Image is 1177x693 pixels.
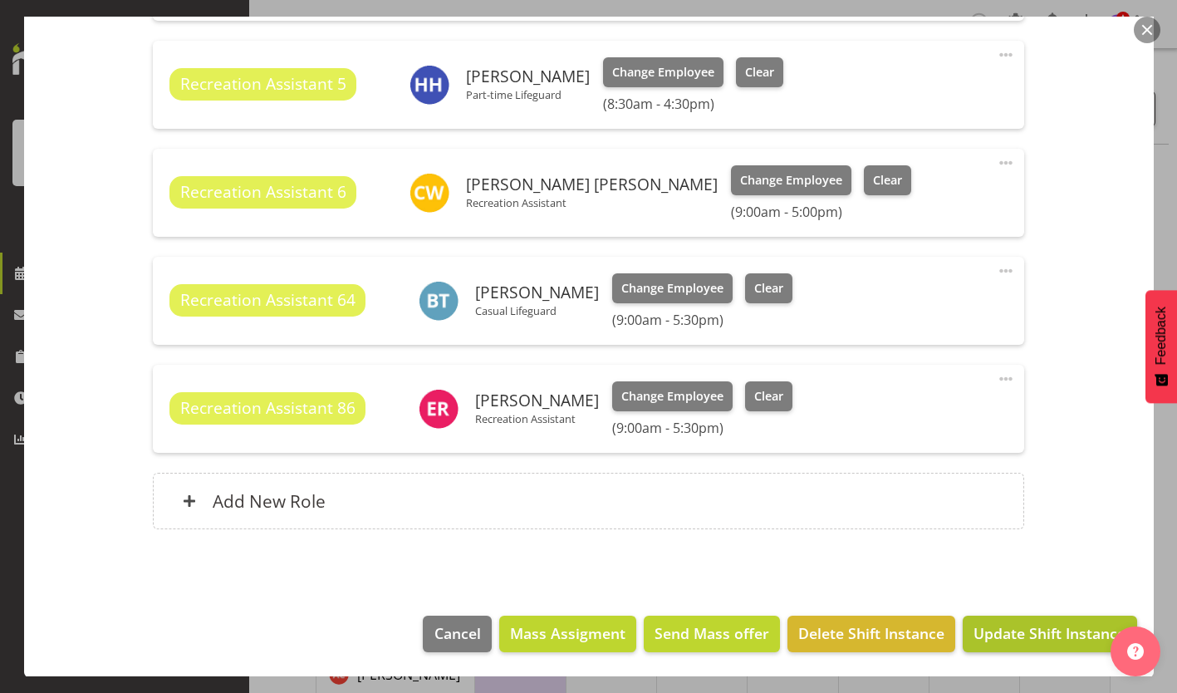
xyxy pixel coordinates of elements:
button: Send Mass offer [644,616,780,652]
img: harriet-hill8786.jpg [409,65,449,105]
span: Recreation Assistant 64 [180,288,356,312]
button: Mass Assigment [499,616,636,652]
span: Recreation Assistant 86 [180,396,356,420]
span: Clear [873,171,902,189]
img: ela-reyes11904.jpg [419,389,459,429]
span: Change Employee [612,63,714,81]
p: Recreation Assistant [475,412,599,425]
span: Mass Assigment [510,622,625,644]
h6: [PERSON_NAME] [466,67,590,86]
img: help-xxl-2.png [1127,643,1144,660]
button: Clear [864,165,911,195]
span: Clear [745,63,774,81]
span: Cancel [434,622,481,644]
span: Clear [754,279,783,297]
button: Feedback - Show survey [1145,290,1177,403]
button: Clear [745,273,792,303]
button: Change Employee [603,57,723,87]
span: Send Mass offer [655,622,769,644]
h6: [PERSON_NAME] [PERSON_NAME] [466,175,718,194]
img: charlotte-wilson10306.jpg [409,173,449,213]
button: Change Employee [612,273,733,303]
img: bailey-tait444.jpg [419,281,459,321]
h6: Add New Role [213,490,326,512]
p: Part-time Lifeguard [466,88,590,101]
h6: (8:30am - 4:30pm) [603,96,782,112]
span: Clear [754,387,783,405]
button: Update Shift Instance [963,616,1136,652]
span: Update Shift Instance [973,622,1126,644]
span: Delete Shift Instance [798,622,944,644]
button: Clear [736,57,783,87]
button: Cancel [423,616,491,652]
span: Change Employee [621,279,723,297]
p: Recreation Assistant [466,196,718,209]
span: Feedback [1154,307,1169,365]
button: Clear [745,381,792,411]
button: Delete Shift Instance [787,616,955,652]
button: Change Employee [731,165,851,195]
h6: (9:00am - 5:00pm) [731,204,910,220]
p: Casual Lifeguard [475,304,599,317]
span: Change Employee [621,387,723,405]
h6: (9:00am - 5:30pm) [612,420,792,436]
h6: [PERSON_NAME] [475,283,599,302]
button: Change Employee [612,381,733,411]
h6: [PERSON_NAME] [475,391,599,410]
span: Recreation Assistant 6 [180,180,346,204]
span: Recreation Assistant 5 [180,72,346,96]
span: Change Employee [740,171,842,189]
h6: (9:00am - 5:30pm) [612,312,792,328]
